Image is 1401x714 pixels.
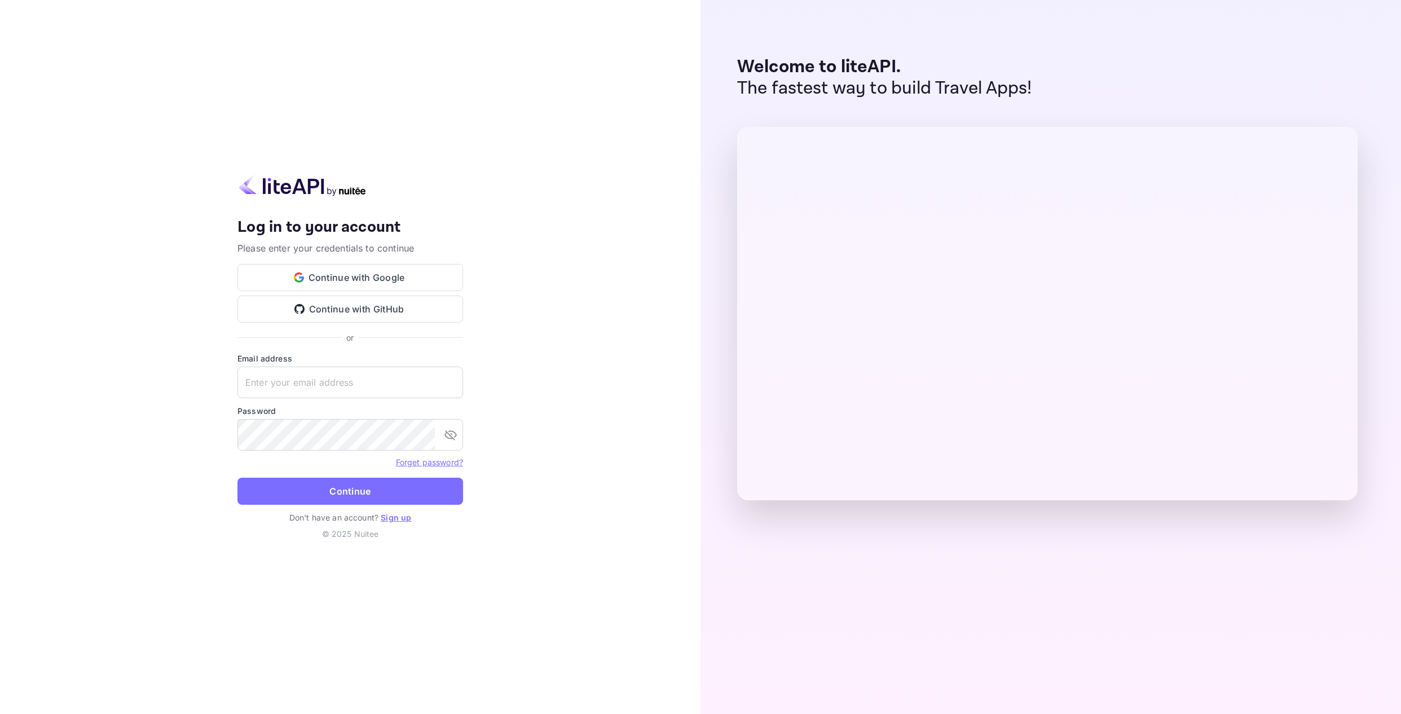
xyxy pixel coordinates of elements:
[237,512,463,523] p: Don't have an account?
[396,456,463,468] a: Forget password?
[237,264,463,291] button: Continue with Google
[396,457,463,467] a: Forget password?
[737,127,1358,500] img: liteAPI Dashboard Preview
[237,174,367,196] img: liteapi
[237,478,463,505] button: Continue
[439,424,462,446] button: toggle password visibility
[237,405,463,417] label: Password
[237,352,463,364] label: Email address
[381,513,411,522] a: Sign up
[237,218,463,237] h4: Log in to your account
[237,241,463,255] p: Please enter your credentials to continue
[346,332,354,343] p: or
[237,367,463,398] input: Enter your email address
[237,296,463,323] button: Continue with GitHub
[737,56,1032,78] p: Welcome to liteAPI.
[237,528,463,540] p: © 2025 Nuitee
[737,78,1032,99] p: The fastest way to build Travel Apps!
